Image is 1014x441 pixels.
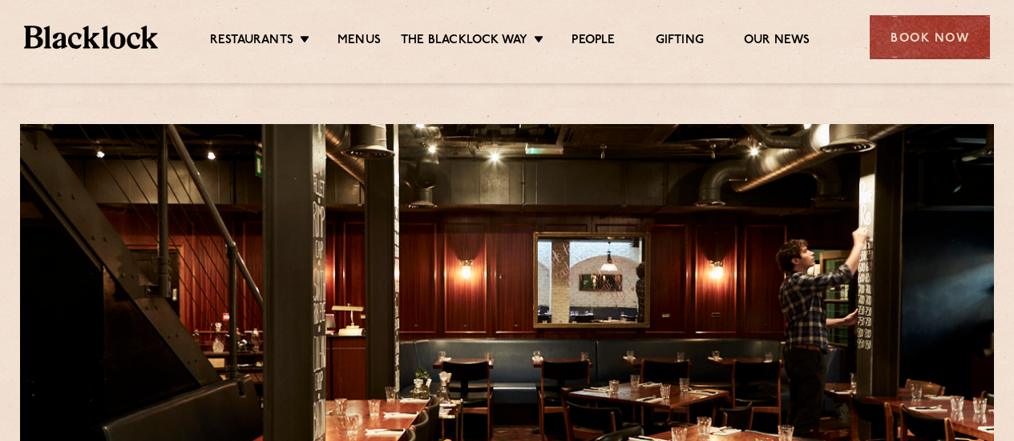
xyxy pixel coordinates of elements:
[744,33,810,50] a: Our News
[656,33,704,50] a: Gifting
[210,33,293,50] a: Restaurants
[401,33,527,50] a: The Blacklock Way
[24,26,158,48] img: BL_Textured_Logo-footer-cropped.svg
[572,33,615,50] a: People
[337,33,381,50] a: Menus
[870,15,990,59] div: Book Now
